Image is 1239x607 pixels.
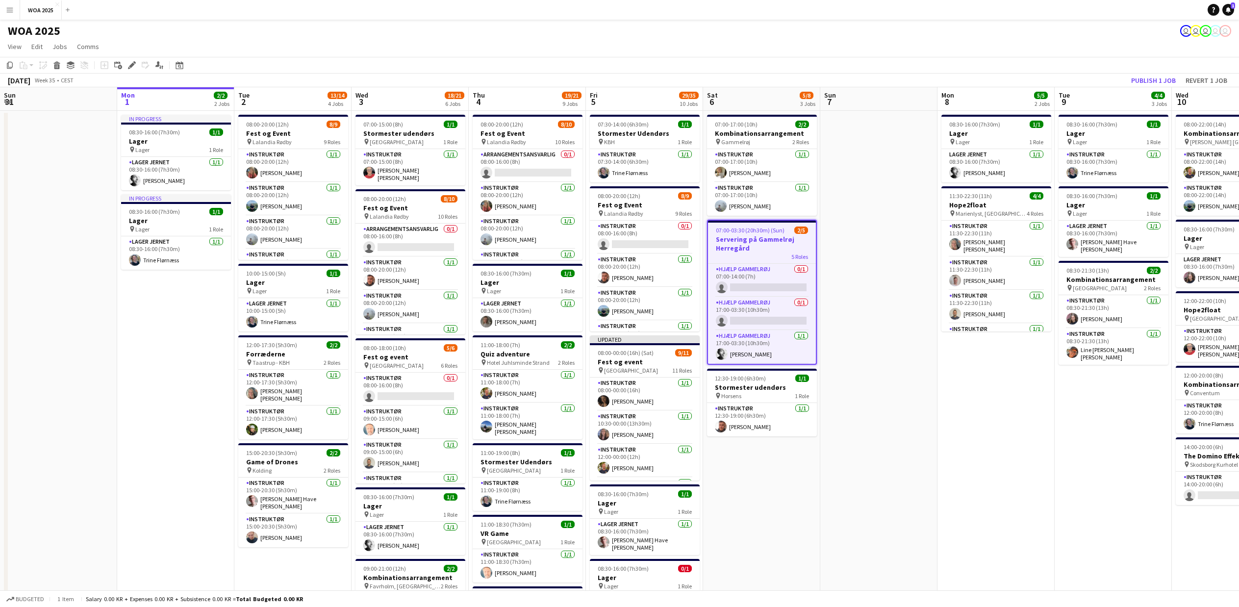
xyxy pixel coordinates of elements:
[480,341,520,349] span: 11:00-18:00 (7h)
[355,502,465,510] h3: Lager
[246,341,297,349] span: 12:00-17:30 (5h30m)
[238,478,348,514] app-card-role: Instruktør1/115:00-20:30 (5h30m)[PERSON_NAME] Have [PERSON_NAME] [PERSON_NAME]
[135,146,150,153] span: Lager
[370,362,424,369] span: [GEOGRAPHIC_DATA]
[238,115,348,260] app-job-card: 08:00-20:00 (12h)8/9Fest og Event Lalandia Rødby9 RolesInstruktør1/108:00-20:00 (12h)[PERSON_NAME...
[604,210,643,217] span: Lalandia Rødby
[324,467,340,474] span: 2 Roles
[246,121,289,128] span: 08:00-20:00 (12h)
[1059,115,1168,182] div: 08:30-16:00 (7h30m)1/1Lager Lager1 RoleInstruktør1/108:30-16:00 (7h30m)Trine Flørnæss
[707,115,817,216] div: 07:00-17:00 (10h)2/2Kombinationsarrangement Gammelrøj2 RolesInstruktør1/107:00-17:00 (10h)[PERSON...
[355,115,465,185] div: 07:00-15:00 (8h)1/1Stormester udendørs [GEOGRAPHIC_DATA]1 RoleInstruktør1/107:00-15:00 (8h)[PERSO...
[1030,121,1043,128] span: 1/1
[355,439,465,473] app-card-role: Instruktør1/109:00-15:00 (6h)[PERSON_NAME]
[473,264,582,331] app-job-card: 08:30-16:00 (7h30m)1/1Lager Lager1 RoleLager Jernet1/108:30-16:00 (7h30m)[PERSON_NAME]
[121,236,231,270] app-card-role: Lager Jernet1/108:30-16:00 (7h30m)Trine Flørnæss
[1059,186,1168,257] app-job-card: 08:30-16:00 (7h30m)1/1Lager Lager1 RoleLager Jernet1/108:30-16:00 (7h30m)[PERSON_NAME] Have [PERS...
[473,529,582,538] h3: VR Game
[444,565,457,572] span: 2/2
[678,490,692,498] span: 1/1
[238,457,348,466] h3: Game of Drones
[473,403,582,439] app-card-role: Instruktør1/111:00-18:00 (7h)[PERSON_NAME] [PERSON_NAME]
[707,369,817,436] div: 12:30-19:00 (6h30m)1/1Stormester udendørs Horsens1 RoleInstruktør1/112:30-19:00 (6h30m)[PERSON_NAME]
[355,224,465,257] app-card-role: Arrangementsansvarlig0/108:00-16:00 (8h)
[791,253,808,260] span: 5 Roles
[121,137,231,146] h3: Lager
[238,249,348,282] app-card-role: Instruktør1/108:00-20:00 (12h)
[590,357,700,366] h3: Fest og event
[238,149,348,182] app-card-role: Instruktør1/108:00-20:00 (12h)[PERSON_NAME]
[238,129,348,138] h3: Fest og Event
[560,287,575,295] span: 1 Role
[941,257,1051,290] app-card-role: Instruktør1/111:30-22:30 (11h)[PERSON_NAME]
[1182,74,1231,87] button: Revert 1 job
[590,287,700,321] app-card-role: Instruktør1/108:00-20:00 (12h)[PERSON_NAME]
[1059,261,1168,365] app-job-card: 08:30-21:30 (13h)2/2Kombinationsarrangement [GEOGRAPHIC_DATA]2 RolesInstruktør1/108:30-21:30 (13h...
[792,138,809,146] span: 2 Roles
[1027,210,1043,217] span: 4 Roles
[480,270,531,277] span: 08:30-16:00 (7h30m)
[590,321,700,354] app-card-role: Instruktør1/108:00-20:00 (12h)
[590,221,700,254] app-card-role: Instruktør0/108:00-16:00 (8h)
[444,121,457,128] span: 1/1
[1144,284,1161,292] span: 2 Roles
[1184,443,1223,451] span: 14:00-20:00 (6h)
[715,375,766,382] span: 12:30-19:00 (6h30m)
[1190,389,1220,397] span: Conventum
[238,335,348,439] div: 12:00-17:30 (5h30m)2/2Forræderne Taastrup - KBH2 RolesInstruktør1/112:00-17:30 (5h30m)[PERSON_NAM...
[1184,372,1223,379] span: 12:00-20:00 (8h)
[795,375,809,382] span: 1/1
[795,121,809,128] span: 2/2
[238,264,348,331] app-job-card: 10:00-15:00 (5h)1/1Lager Lager1 RoleLager Jernet1/110:00-15:00 (5h)Trine Flørnæss
[590,254,700,287] app-card-role: Instruktør1/108:00-20:00 (12h)[PERSON_NAME]
[129,128,180,136] span: 08:30-16:00 (7h30m)
[52,42,67,51] span: Jobs
[473,298,582,331] app-card-role: Lager Jernet1/108:30-16:00 (7h30m)[PERSON_NAME]
[473,115,582,260] app-job-card: 08:00-20:00 (12h)8/10Fest og Event Lalandia Rødby10 RolesArrangementsansvarlig0/108:00-16:00 (8h)...
[238,182,348,216] app-card-role: Instruktør1/108:00-20:00 (12h)[PERSON_NAME]
[370,138,424,146] span: [GEOGRAPHIC_DATA]
[590,478,700,511] app-card-role: Instruktør1/1
[1073,210,1087,217] span: Lager
[444,344,457,352] span: 5/6
[238,514,348,547] app-card-role: Instruktør1/115:00-20:30 (5h30m)[PERSON_NAME]
[473,249,582,282] app-card-role: Instruktør1/108:00-20:00 (12h)
[326,287,340,295] span: 1 Role
[355,373,465,406] app-card-role: Instruktør0/108:00-16:00 (8h)
[941,221,1051,257] app-card-role: Instruktør1/111:30-22:30 (11h)[PERSON_NAME] [PERSON_NAME]
[590,573,700,582] h3: Lager
[370,511,384,518] span: Lager
[1147,267,1161,274] span: 2/2
[721,138,750,146] span: Gammelrøj
[438,213,457,220] span: 10 Roles
[4,40,25,53] a: View
[708,330,816,364] app-card-role: Hjælp Gammelrøj1/117:00-03:30 (10h30m)[PERSON_NAME]
[443,138,457,146] span: 1 Role
[598,490,649,498] span: 08:30-16:00 (7h30m)
[363,344,406,352] span: 08:00-18:00 (10h)
[794,227,808,234] span: 2/5
[590,484,700,555] app-job-card: 08:30-16:00 (7h30m)1/1Lager Lager1 RoleLager Jernet1/108:30-16:00 (7h30m)[PERSON_NAME] Have [PERS...
[941,290,1051,324] app-card-role: Instruktør1/111:30-22:30 (11h)[PERSON_NAME]
[473,515,582,582] div: 11:00-18:30 (7h30m)1/1VR Game [GEOGRAPHIC_DATA]1 RoleInstruktør1/111:00-18:30 (7h30m)[PERSON_NAME]
[604,138,615,146] span: KBH
[707,403,817,436] app-card-role: Instruktør1/112:30-19:00 (6h30m)[PERSON_NAME]
[1184,297,1226,304] span: 12:00-22:00 (10h)
[121,194,231,270] app-job-card: In progress08:30-16:00 (7h30m)1/1Lager Lager1 RoleLager Jernet1/108:30-16:00 (7h30m)Trine Flørnæss
[604,367,658,374] span: [GEOGRAPHIC_DATA]
[209,128,223,136] span: 1/1
[129,208,180,215] span: 08:30-16:00 (7h30m)
[441,362,457,369] span: 6 Roles
[238,443,348,547] app-job-card: 15:00-20:30 (5h30m)2/2Game of Drones Kolding2 RolesInstruktør1/115:00-20:30 (5h30m)[PERSON_NAME] ...
[20,0,62,20] button: WOA 2025
[598,192,640,200] span: 08:00-20:00 (12h)
[590,129,700,138] h3: Stormester Udendørs
[560,538,575,546] span: 1 Role
[1147,192,1161,200] span: 1/1
[598,121,649,128] span: 07:30-14:00 (6h30m)
[1127,74,1180,87] button: Publish 1 job
[363,565,406,572] span: 09:00-21:00 (12h)
[561,270,575,277] span: 1/1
